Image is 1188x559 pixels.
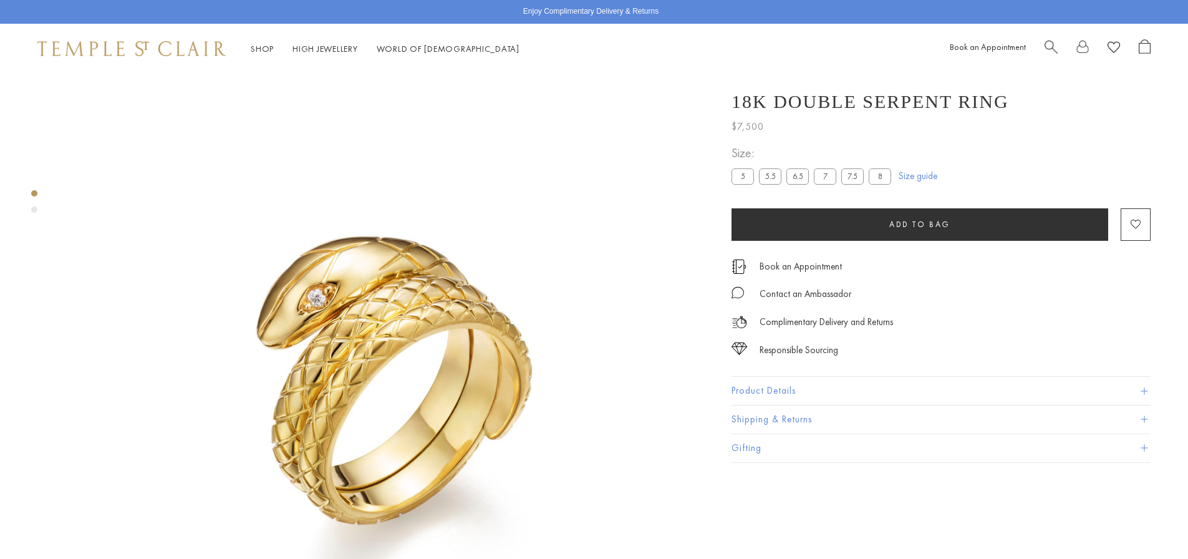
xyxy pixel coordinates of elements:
[1108,39,1120,59] a: View Wishlist
[732,343,747,355] img: icon_sourcing.svg
[732,434,1151,462] button: Gifting
[732,119,764,135] span: $7,500
[732,377,1151,405] button: Product Details
[732,314,747,330] img: icon_delivery.svg
[732,208,1108,241] button: Add to bag
[37,41,226,56] img: Temple St. Clair
[760,343,838,358] div: Responsible Sourcing
[732,286,744,299] img: MessageIcon-01_2.svg
[950,41,1026,52] a: Book an Appointment
[292,43,358,54] a: High JewelleryHigh Jewellery
[760,286,851,302] div: Contact an Ambassador
[760,260,842,273] a: Book an Appointment
[869,168,891,184] label: 8
[523,6,659,18] p: Enjoy Complimentary Delivery & Returns
[732,406,1151,434] button: Shipping & Returns
[31,187,37,223] div: Product gallery navigation
[251,43,274,54] a: ShopShop
[732,260,746,274] img: icon_appointment.svg
[377,43,519,54] a: World of [DEMOGRAPHIC_DATA]World of [DEMOGRAPHIC_DATA]
[251,41,519,57] nav: Main navigation
[759,168,781,184] label: 5.5
[1045,39,1058,59] a: Search
[760,314,893,330] p: Complimentary Delivery and Returns
[732,91,1009,112] h1: 18K Double Serpent Ring
[814,168,836,184] label: 7
[889,219,950,230] span: Add to bag
[786,168,809,184] label: 6.5
[841,168,864,184] label: 7.5
[732,143,896,163] span: Size:
[1139,39,1151,59] a: Open Shopping Bag
[899,170,937,182] a: Size guide
[732,168,754,184] label: 5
